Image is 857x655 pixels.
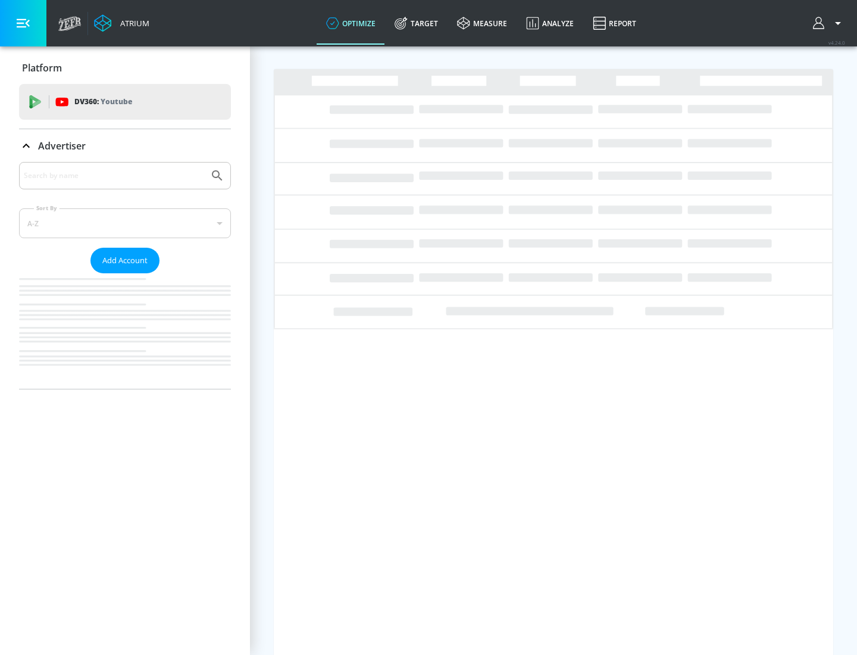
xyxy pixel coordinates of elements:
p: Youtube [101,95,132,108]
label: Sort By [34,204,60,212]
div: Platform [19,51,231,85]
nav: list of Advertiser [19,273,231,389]
a: Target [385,2,448,45]
div: A-Z [19,208,231,238]
a: optimize [317,2,385,45]
div: DV360: Youtube [19,84,231,120]
button: Add Account [90,248,159,273]
div: Atrium [115,18,149,29]
span: Add Account [102,254,148,267]
a: Report [583,2,646,45]
span: v 4.24.0 [828,39,845,46]
div: Advertiser [19,129,231,163]
a: Atrium [94,14,149,32]
input: Search by name [24,168,204,183]
a: measure [448,2,517,45]
a: Analyze [517,2,583,45]
p: DV360: [74,95,132,108]
div: Advertiser [19,162,231,389]
p: Advertiser [38,139,86,152]
p: Platform [22,61,62,74]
